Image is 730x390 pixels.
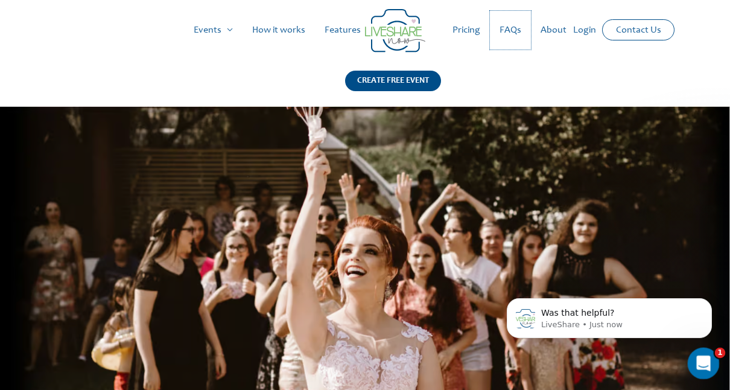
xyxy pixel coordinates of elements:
iframe: Intercom notifications message [489,273,730,357]
div: CREATE FREE EVENT [345,71,441,91]
a: Features [315,11,370,50]
a: FAQs [490,11,531,50]
iframe: Intercom live chat [688,348,720,380]
a: Contact Us [606,20,671,40]
span: 1 [715,348,726,359]
nav: Site Navigation [21,11,709,50]
img: Group 14 | Live Photo Slideshow for Events | Create Free Events Album for Any Occasion [365,9,425,53]
a: Pricing [443,11,490,50]
a: About [531,11,576,50]
a: Events [184,11,243,50]
a: How it works [243,11,315,50]
a: Login [563,11,606,50]
a: CREATE FREE EVENT [345,71,441,106]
